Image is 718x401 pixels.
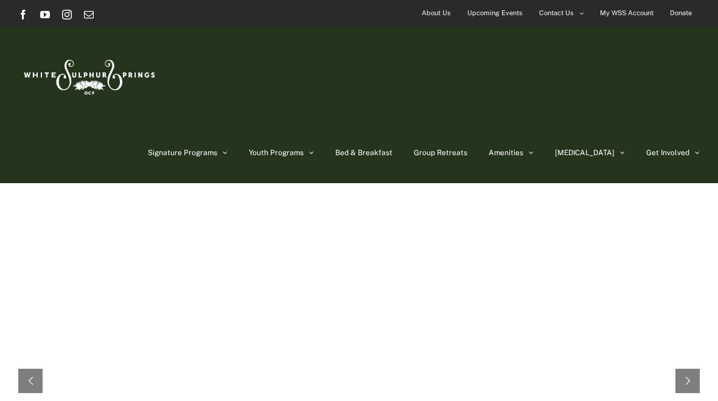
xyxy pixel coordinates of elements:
[40,10,50,19] a: YouTube
[646,122,700,183] a: Get Involved
[646,149,689,156] span: Get Involved
[18,46,158,103] img: White Sulphur Springs Logo
[670,4,692,22] span: Donate
[148,149,217,156] span: Signature Programs
[249,122,314,183] a: Youth Programs
[18,10,28,19] a: Facebook
[489,149,523,156] span: Amenities
[414,149,467,156] span: Group Retreats
[62,10,72,19] a: Instagram
[600,4,654,22] span: My WSS Account
[555,122,625,183] a: [MEDICAL_DATA]
[148,122,228,183] a: Signature Programs
[555,149,615,156] span: [MEDICAL_DATA]
[422,4,451,22] span: About Us
[489,122,534,183] a: Amenities
[335,149,392,156] span: Bed & Breakfast
[467,4,523,22] span: Upcoming Events
[249,149,304,156] span: Youth Programs
[148,122,700,183] nav: Main Menu
[414,122,467,183] a: Group Retreats
[84,10,94,19] a: Email
[539,4,574,22] span: Contact Us
[335,122,392,183] a: Bed & Breakfast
